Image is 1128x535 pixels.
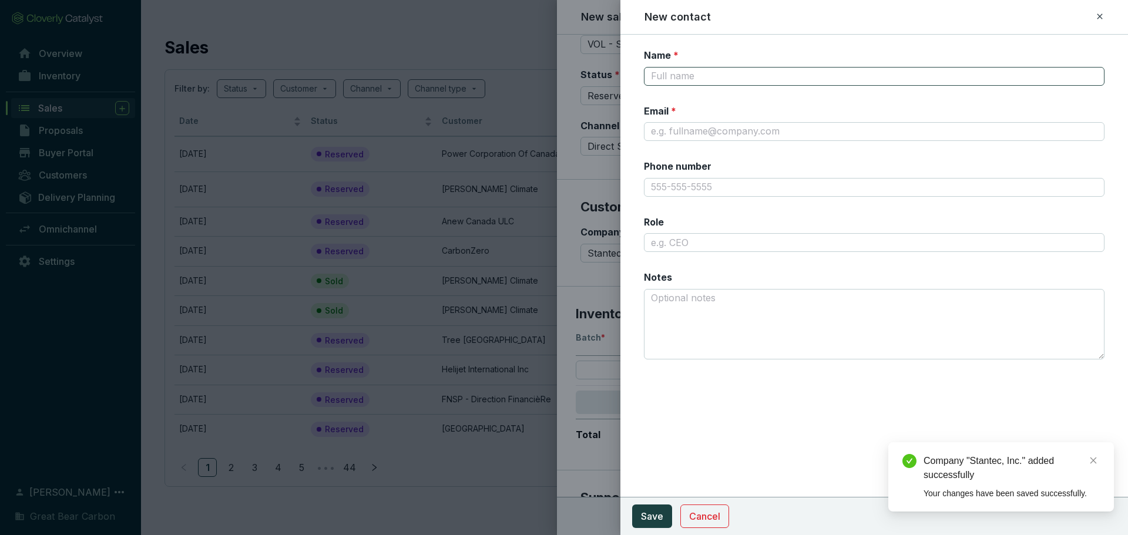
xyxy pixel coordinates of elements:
[644,160,711,173] label: Phone number
[924,454,1100,482] div: Company "Stantec, Inc." added successfully
[644,122,1104,141] input: e.g. fullname@company.com
[644,49,679,62] label: Name
[644,105,676,117] label: Email
[644,271,672,284] label: Notes
[644,67,1104,86] input: Full name
[641,509,663,523] span: Save
[644,233,1104,252] input: e.g. CEO
[1089,456,1097,465] span: close
[632,504,672,528] button: Save
[644,9,711,25] h2: New contact
[644,178,1104,197] input: 555-555-5555
[680,504,729,528] button: Cancel
[902,454,916,468] span: check-circle
[689,509,720,523] span: Cancel
[644,216,664,228] label: Role
[924,487,1100,500] div: Your changes have been saved successfully.
[1087,454,1100,467] a: Close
